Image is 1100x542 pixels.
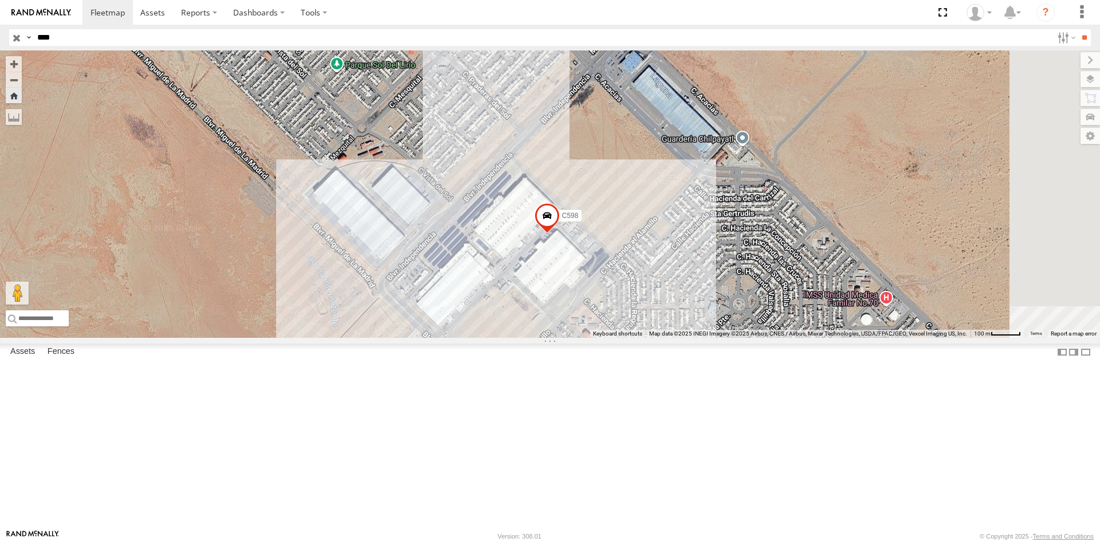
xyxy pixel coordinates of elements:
[42,344,80,360] label: Fences
[1051,330,1097,337] a: Report a map error
[1056,344,1068,360] label: Dock Summary Table to the Left
[6,56,22,72] button: Zoom in
[1036,3,1055,22] i: ?
[1053,29,1078,46] label: Search Filter Options
[6,282,29,305] button: Drag Pegman onto the map to open Street View
[1030,332,1042,336] a: Terms (opens in new tab)
[1080,344,1091,360] label: Hide Summary Table
[980,533,1094,540] div: © Copyright 2025 -
[6,109,22,125] label: Measure
[1068,344,1079,360] label: Dock Summary Table to the Right
[974,330,991,337] span: 100 m
[5,344,41,360] label: Assets
[6,72,22,88] button: Zoom out
[498,533,541,540] div: Version: 308.01
[962,4,996,21] div: Roberto Garcia
[6,88,22,103] button: Zoom Home
[11,9,71,17] img: rand-logo.svg
[971,330,1024,338] button: Map Scale: 100 m per 49 pixels
[6,531,59,542] a: Visit our Website
[1033,533,1094,540] a: Terms and Conditions
[649,330,967,337] span: Map data ©2025 INEGI Imagery ©2025 Airbus, CNES / Airbus, Maxar Technologies, USDA/FPAC/GEO, Vexc...
[593,330,642,338] button: Keyboard shortcuts
[562,212,579,220] span: C598
[24,29,33,46] label: Search Query
[1081,128,1100,144] label: Map Settings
